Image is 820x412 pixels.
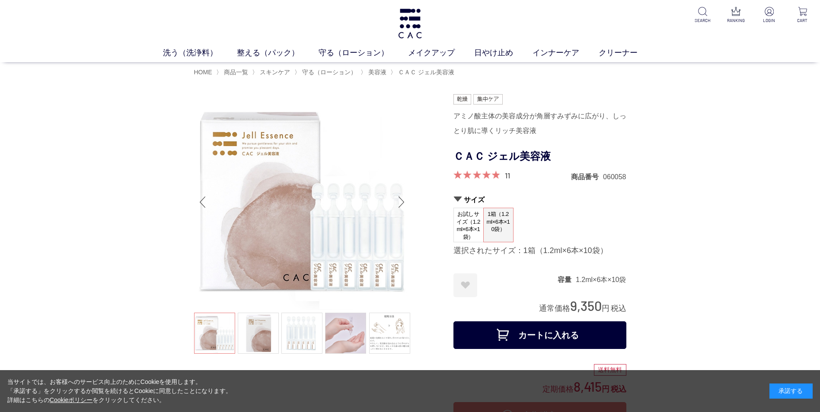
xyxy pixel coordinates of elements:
[260,69,290,76] span: スキンケア
[759,17,780,24] p: LOGIN
[603,172,626,181] dd: 060058
[453,195,626,204] h2: サイズ
[599,47,657,59] a: クリーナー
[692,7,713,24] a: SEARCH
[163,47,237,59] a: 洗う（洗浄料）
[571,172,603,181] dt: 商品番号
[725,17,747,24] p: RANKING
[302,69,357,76] span: 守る（ローション）
[611,304,626,313] span: 税込
[194,185,211,219] div: Previous slide
[533,47,599,59] a: インナーケア
[237,47,319,59] a: 整える（パック）
[398,69,454,76] span: ＣＡＣ ジェル美容液
[602,304,609,313] span: 円
[453,321,626,349] button: カートに入れる
[194,94,410,310] img: ＣＡＣ ジェル美容液 1箱（1.2ml×6本×10袋）
[367,69,386,76] a: 美容液
[594,364,626,376] div: 送料無料
[453,94,472,105] img: 乾燥
[258,69,290,76] a: スキンケア
[484,208,513,235] span: 1箱（1.2ml×6本×10袋）
[7,377,232,405] div: 当サイトでは、お客様へのサービス向上のためにCookieを使用します。 「承諾する」をクリックするか閲覧を続けるとCookieに同意したことになります。 詳細はこちらの をクリックしてください。
[453,147,626,166] h1: ＣＡＣ ジェル美容液
[396,69,454,76] a: ＣＡＣ ジェル美容液
[224,69,248,76] span: 商品一覧
[408,47,474,59] a: メイクアップ
[393,185,410,219] div: Next slide
[368,69,386,76] span: 美容液
[300,69,357,76] a: 守る（ローション）
[319,47,408,59] a: 守る（ローション）
[725,7,747,24] a: RANKING
[759,7,780,24] a: LOGIN
[505,171,510,180] a: 11
[539,304,570,313] span: 通常価格
[570,298,602,314] span: 9,350
[576,275,626,284] dd: 1.2ml×6本×10袋
[558,275,576,284] dt: 容量
[216,68,250,76] li: 〉
[453,109,626,138] div: アミノ酸主体の美容成分が角層すみずみに広がり、しっとり肌に導くリッチ美容液
[474,47,533,59] a: 日やけ止め
[792,17,813,24] p: CART
[769,383,813,399] div: 承諾する
[692,17,713,24] p: SEARCH
[397,9,423,38] img: logo
[473,94,503,105] img: 集中ケア
[294,68,359,76] li: 〉
[792,7,813,24] a: CART
[50,396,93,403] a: Cookieポリシー
[222,69,248,76] a: 商品一覧
[453,273,477,297] a: お気に入りに登録する
[454,208,483,243] span: お試しサイズ（1.2ml×6本×1袋）
[453,246,626,256] div: 選択されたサイズ：1箱（1.2ml×6本×10袋）
[252,68,292,76] li: 〉
[194,69,212,76] a: HOME
[361,68,389,76] li: 〉
[390,68,456,76] li: 〉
